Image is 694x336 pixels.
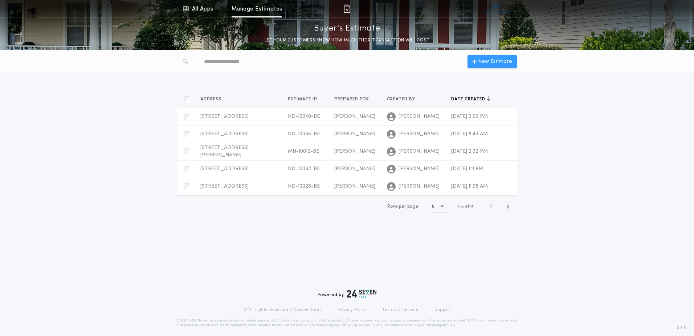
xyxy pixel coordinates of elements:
[478,58,512,65] span: New Estimate
[200,96,223,102] span: Address
[451,96,487,102] span: Date created
[677,325,687,331] span: 3.8.0
[348,324,384,327] a: [URL][DOMAIN_NAME]
[468,55,517,68] button: New Estimate
[334,114,375,119] span: [PERSON_NAME]
[177,319,517,327] p: DISCLAIMER: This estimate is provided for informational purposes only. 24|Seven Fees, a product o...
[288,96,323,103] button: Estimate ID
[288,96,319,102] span: Estimate ID
[200,131,249,137] span: [STREET_ADDRESS]
[288,149,319,154] span: MN-10012-BE
[288,166,320,172] span: ND-10032-BE
[434,307,451,313] a: Support
[451,149,488,154] span: [DATE] 2:32 PM
[432,201,446,212] button: 5
[465,203,473,210] span: of 14
[243,307,322,313] p: © All rights reserved. 24|Seven Fees
[387,96,417,102] span: Created by
[334,166,375,172] span: [PERSON_NAME]
[318,289,376,298] div: Powered by
[387,204,420,209] span: Rows per page:
[387,96,421,103] button: Created by
[432,203,434,210] h1: 5
[334,149,375,154] span: [PERSON_NAME]
[343,4,351,13] img: img
[451,184,488,189] span: [DATE] 11:08 AM
[451,96,491,103] button: Date created
[399,113,440,120] span: [PERSON_NAME]
[288,184,320,189] span: ND-10026-BE
[200,166,249,172] span: [STREET_ADDRESS]
[288,114,320,119] span: ND-10040-BE
[399,165,440,173] span: [PERSON_NAME]
[347,289,376,298] img: logo
[382,307,419,313] a: Terms of Service
[200,184,249,189] span: [STREET_ADDRESS]
[451,114,488,119] span: [DATE] 2:53 PM
[334,131,375,137] span: [PERSON_NAME]
[451,131,488,137] span: [DATE] 8:43 AM
[457,204,459,209] span: 1
[461,204,464,209] span: 5
[399,131,440,138] span: [PERSON_NAME]
[399,183,440,190] span: [PERSON_NAME]
[257,37,437,44] p: LET YOUR CUSTOMERS KNOW HOW MUCH THEIR TRANSACTION WILL COST
[334,184,375,189] span: [PERSON_NAME]
[200,114,249,119] span: [STREET_ADDRESS]
[483,5,510,12] img: vs-icon
[451,166,483,172] span: [DATE] 1:11 PM
[399,148,440,155] span: [PERSON_NAME]
[288,131,320,137] span: ND-10038-BE
[200,96,227,103] button: Address
[334,96,371,102] span: Prepared for
[338,307,367,313] a: Privacy Policy
[200,145,249,158] span: [STREET_ADDRESS][PERSON_NAME]
[314,23,380,35] p: Buyer's Estimate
